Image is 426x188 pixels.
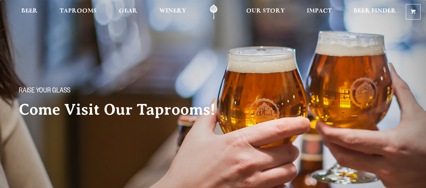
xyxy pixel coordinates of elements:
span: Impact [307,8,332,14]
span: Our Story [246,8,285,14]
a: Beer Finder [349,4,400,20]
span: Beer [21,8,38,14]
a: Beer [17,4,42,20]
a: Winery [155,4,191,20]
span: Winery [159,8,186,14]
a: Gear [114,4,142,20]
span: Gear [119,8,137,14]
span: Taprooms [60,8,97,14]
span: Beer Finder [354,8,396,14]
a: Our Story [242,4,289,20]
a: Odell Home [201,4,226,20]
span: Raise your glass [19,87,70,96]
a: Taprooms [55,4,101,20]
a: Impact [302,4,336,20]
h2: Come Visit Our Taprooms! [19,101,229,118]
